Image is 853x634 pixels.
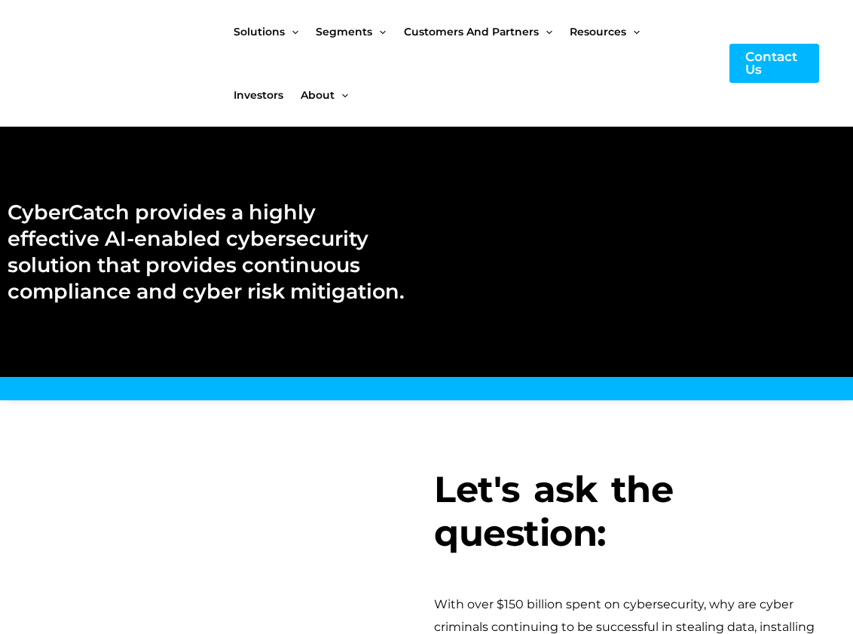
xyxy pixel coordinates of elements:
a: Investors [234,63,301,127]
img: CyberCatch [26,32,207,95]
h2: CyberCatch provides a highly effective AI-enabled cybersecurity solution that provides continuous... [8,199,411,305]
span: Menu Toggle [335,63,348,127]
h3: Let's ask the question: [434,468,845,555]
a: Contact Us [729,44,819,83]
span: Investors [234,63,283,127]
span: About [301,63,335,127]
